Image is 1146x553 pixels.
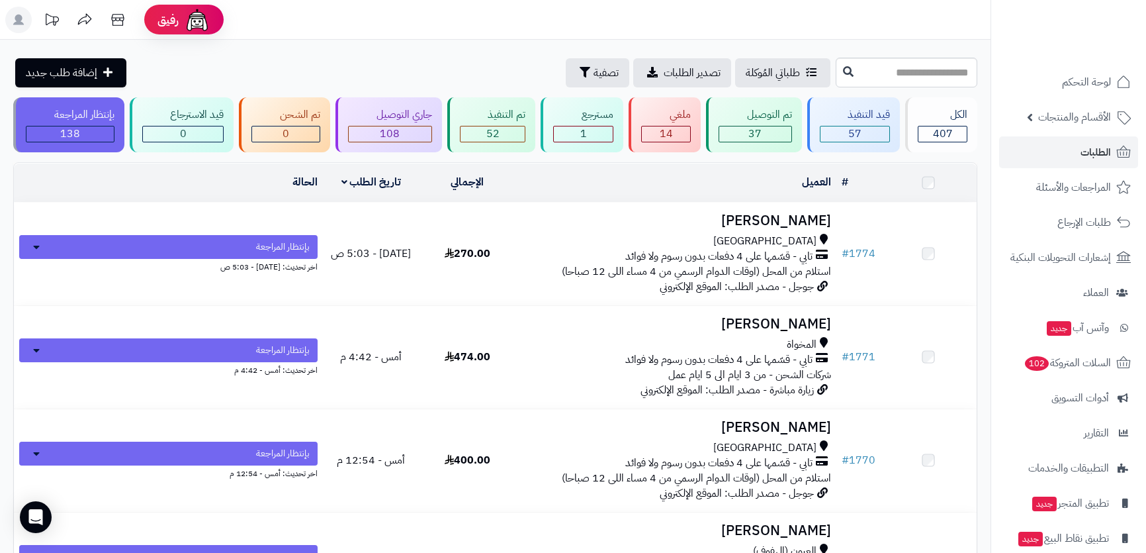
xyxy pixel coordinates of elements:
[451,174,484,190] a: الإجمالي
[1080,143,1111,162] span: الطلبات
[594,65,619,81] span: تصفية
[999,452,1138,484] a: التطبيقات والخدمات
[445,349,490,365] span: 474.00
[1036,178,1111,197] span: المراجعات والأسئلة
[820,126,890,142] div: 57
[60,126,80,142] span: 138
[380,126,400,142] span: 108
[842,174,848,190] a: #
[660,485,814,501] span: جوجل - مصدر الطلب: الموقع الإلكتروني
[1028,459,1109,478] span: التطبيقات والخدمات
[719,107,792,123] div: تم التوصيل
[1025,356,1049,371] span: 102
[999,277,1138,309] a: العملاء
[842,246,849,262] span: #
[633,58,731,87] a: تصدير الطلبات
[1045,319,1109,337] span: وآتس آب
[787,337,816,352] span: المخواة
[11,97,127,152] a: بإنتظار المراجعة 138
[918,107,967,123] div: الكل
[26,107,114,123] div: بإنتظار المراجعة
[236,97,333,152] a: تم الشحن 0
[566,58,629,87] button: تصفية
[1010,248,1111,267] span: إشعارات التحويلات البنكية
[999,347,1138,379] a: السلات المتروكة102
[445,97,539,152] a: تم التنفيذ 52
[445,452,490,468] span: 400.00
[999,242,1138,274] a: إشعارات التحويلات البنكية
[283,126,289,142] span: 0
[703,97,805,152] a: تم التوصيل 37
[999,136,1138,168] a: الطلبات
[127,97,237,152] a: قيد الاسترجاع 0
[999,382,1138,414] a: أدوات التسويق
[1047,321,1071,336] span: جديد
[664,65,721,81] span: تصدير الطلبات
[842,452,849,468] span: #
[331,246,411,262] span: [DATE] - 5:03 ص
[252,126,320,142] div: 0
[143,126,224,142] div: 0
[1032,497,1057,511] span: جديد
[292,174,318,190] a: الحالة
[903,97,980,152] a: الكل407
[1031,494,1109,513] span: تطبيق المتجر
[349,126,431,142] div: 108
[460,107,526,123] div: تم التنفيذ
[580,126,587,142] span: 1
[625,352,813,368] span: تابي - قسّمها على 4 دفعات بدون رسوم ولا فوائد
[1017,529,1109,548] span: تطبيق نقاط البيع
[256,240,310,254] span: بإنتظار المراجعة
[184,7,210,33] img: ai-face.png
[341,174,402,190] a: تاريخ الطلب
[1083,283,1109,302] span: العملاء
[746,65,800,81] span: طلباتي المُوكلة
[340,349,402,365] span: أمس - 4:42 م
[1038,108,1111,126] span: الأقسام والمنتجات
[461,126,525,142] div: 52
[625,249,813,264] span: تابي - قسّمها على 4 دفعات بدون رسوم ولا فوائد
[748,126,762,142] span: 37
[15,58,126,87] a: إضافة طلب جديد
[668,367,831,383] span: شركات الشحن - من 3 ايام الى 5 ايام عمل
[805,97,903,152] a: قيد التنفيذ 57
[562,470,831,486] span: استلام من المحل (اوقات الدوام الرسمي من 4 مساء اللى 12 صباحا)
[19,362,318,376] div: اخر تحديث: أمس - 4:42 م
[26,126,114,142] div: 138
[562,264,831,279] span: استلام من المحل (اوقات الدوام الرسمي من 4 مساء اللى 12 صباحا)
[719,126,791,142] div: 37
[1062,73,1111,91] span: لوحة التحكم
[445,246,490,262] span: 270.00
[999,312,1138,344] a: وآتس آبجديد
[348,107,432,123] div: جاري التوصيل
[1024,354,1111,372] span: السلات المتروكة
[19,259,318,273] div: اخر تحديث: [DATE] - 5:03 ص
[521,317,831,332] h3: [PERSON_NAME]
[999,66,1138,98] a: لوحة التحكم
[538,97,626,152] a: مسترجع 1
[642,126,690,142] div: 14
[1056,37,1133,65] img: logo-2.png
[999,172,1138,203] a: المراجعات والأسئلة
[251,107,320,123] div: تم الشحن
[713,234,816,249] span: [GEOGRAPHIC_DATA]
[641,107,691,123] div: ملغي
[1084,424,1109,442] span: التقارير
[640,382,814,398] span: زيارة مباشرة - مصدر الطلب: الموقع الإلكتروني
[999,487,1138,519] a: تطبيق المتجرجديد
[1057,213,1111,232] span: طلبات الإرجاع
[1018,532,1043,546] span: جديد
[842,349,849,365] span: #
[842,246,875,262] a: #1774
[26,65,97,81] span: إضافة طلب جديد
[256,344,310,357] span: بإنتظار المراجعة
[486,126,500,142] span: 52
[180,126,187,142] span: 0
[660,126,673,142] span: 14
[19,466,318,479] div: اخر تحديث: أمس - 12:54 م
[553,107,613,123] div: مسترجع
[35,7,68,36] a: تحديثات المنصة
[554,126,613,142] div: 1
[142,107,224,123] div: قيد الاسترجاع
[999,417,1138,449] a: التقارير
